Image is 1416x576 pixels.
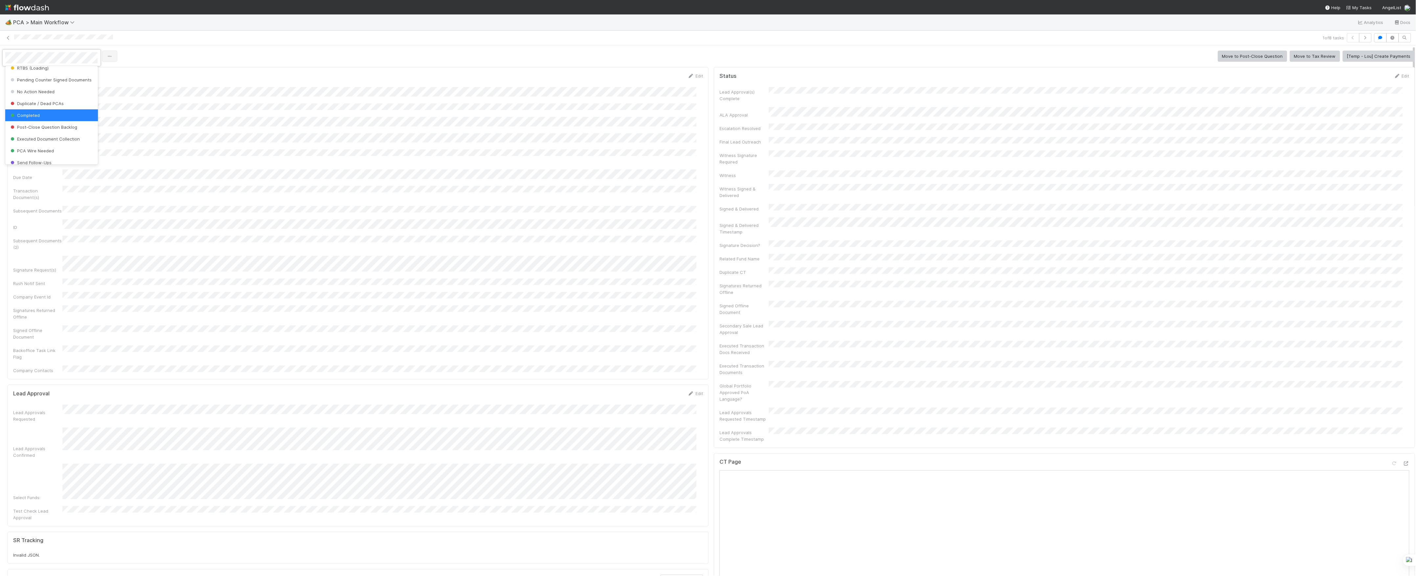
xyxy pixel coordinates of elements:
[9,77,92,82] span: Pending Counter Signed Documents
[9,148,54,153] span: PCA Wire Needed
[9,65,49,71] span: RTBS (Loading)
[9,136,80,142] span: Executed Document Collection
[9,101,64,106] span: Duplicate / Dead PCAs
[9,124,77,130] span: Post-Close Question Backlog
[9,160,52,165] span: Send Follow-Ups
[9,113,40,118] span: Completed
[9,89,55,94] span: No Action Needed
